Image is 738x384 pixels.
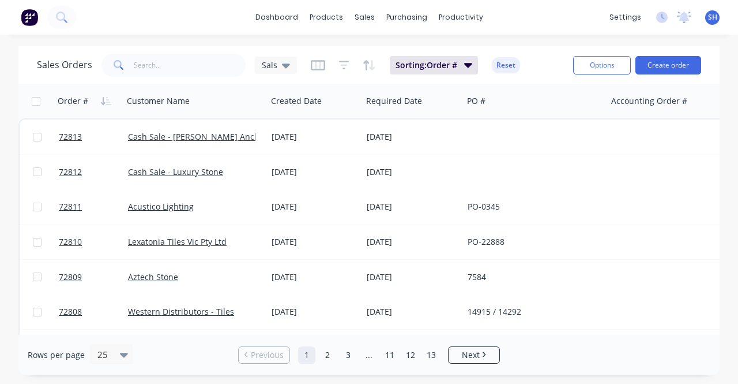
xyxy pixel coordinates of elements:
div: [DATE] [272,131,357,143]
span: Sals [262,59,277,71]
a: Page 3 [340,346,357,364]
div: [DATE] [367,236,458,248]
div: [DATE] [367,306,458,318]
span: 72808 [59,306,82,318]
a: Cash Sale - [PERSON_NAME] Anchoring Systems [128,131,314,142]
div: Accounting Order # [611,95,687,107]
div: PO-0345 [468,201,596,212]
div: purchasing [381,9,433,26]
div: settings [604,9,647,26]
div: PO # [467,95,485,107]
button: Reset [492,57,520,73]
div: Order # [58,95,88,107]
ul: Pagination [234,346,504,364]
a: 72812 [59,155,128,189]
div: Required Date [366,95,422,107]
div: sales [349,9,381,26]
img: Factory [21,9,38,26]
a: 72811 [59,189,128,224]
div: [DATE] [272,271,357,283]
div: products [304,9,349,26]
div: Customer Name [127,95,190,107]
a: 72813 [59,120,128,154]
span: Rows per page [28,349,85,361]
span: 72813 [59,131,82,143]
a: Lexatonia Tiles Vic Pty Ltd [128,236,227,247]
button: Options [573,56,631,74]
span: 72812 [59,166,82,178]
a: Previous page [239,349,289,361]
a: 72810 [59,225,128,259]
a: Page 1 is your current page [298,346,315,364]
span: 72809 [59,271,82,283]
a: Page 2 [319,346,336,364]
button: Sorting:Order # [390,56,478,74]
a: Jump forward [360,346,378,364]
span: SH [708,12,717,23]
div: PO-22888 [468,236,596,248]
a: dashboard [250,9,304,26]
a: Western Distributors - Tiles [128,306,234,317]
div: 14915 / 14292 [468,306,596,318]
a: Page 13 [423,346,440,364]
h1: Sales Orders [37,59,92,70]
a: Page 12 [402,346,419,364]
span: 72810 [59,236,82,248]
span: Previous [251,349,284,361]
a: 72809 [59,260,128,294]
div: productivity [433,9,489,26]
span: Next [462,349,480,361]
div: [DATE] [367,271,458,283]
a: Acustico Lighting [128,201,194,212]
span: 72811 [59,201,82,212]
div: [DATE] [272,306,357,318]
a: 72807 [59,330,128,364]
a: Next page [449,349,499,361]
a: Cash Sale - Luxury Stone [128,166,223,177]
div: [DATE] [367,166,458,178]
div: Created Date [271,95,322,107]
div: [DATE] [272,236,357,248]
a: Page 11 [381,346,398,364]
button: Create order [635,56,701,74]
div: [DATE] [367,131,458,143]
div: [DATE] [367,201,458,212]
a: 72808 [59,294,128,329]
div: [DATE] [272,166,357,178]
div: [DATE] [272,201,357,212]
a: Aztech Stone [128,271,178,282]
div: 7584 [468,271,596,283]
span: Sorting: Order # [396,59,457,71]
input: Search... [134,54,246,77]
